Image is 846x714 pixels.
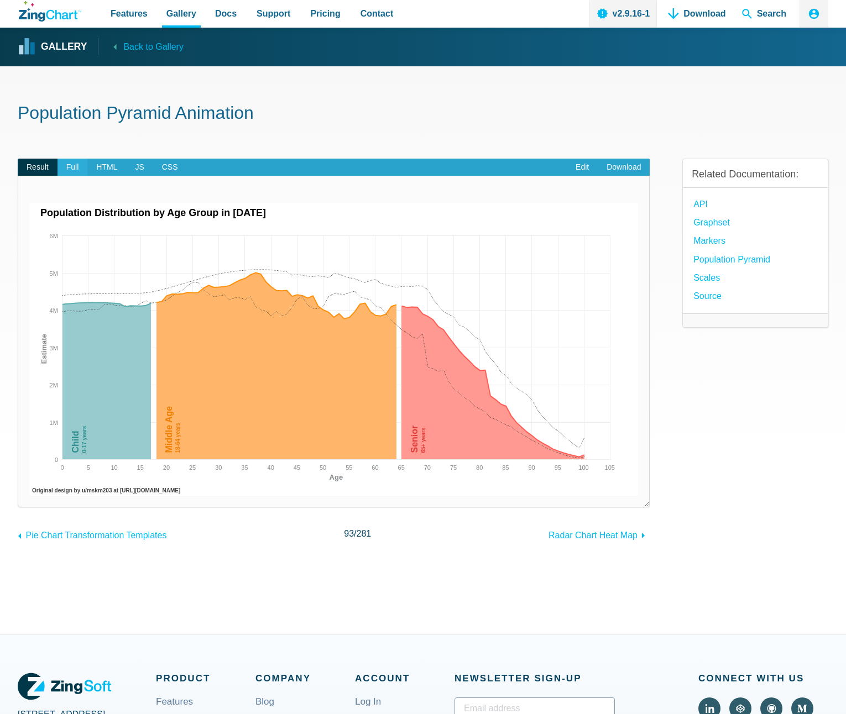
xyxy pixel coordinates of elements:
[567,159,598,176] a: Edit
[156,670,255,686] span: Product
[693,270,720,285] a: Scales
[693,252,770,267] a: Population Pyramid
[356,529,371,538] span: 281
[455,670,615,686] span: Newsletter Sign‑up
[361,6,394,21] span: Contact
[344,526,371,541] span: /
[698,670,828,686] span: Connect With Us
[153,159,187,176] span: CSS
[41,42,87,52] strong: Gallery
[123,39,183,54] span: Back to Gallery
[215,6,237,21] span: Docs
[257,6,290,21] span: Support
[166,6,196,21] span: Gallery
[693,215,730,230] a: Graphset
[693,288,722,303] a: source
[18,670,111,702] a: ZingSoft Logo. Click to visit the ZingSoft site (external).
[598,159,650,176] a: Download
[310,6,340,21] span: Pricing
[18,102,828,127] h1: Population Pyramid Animation
[355,670,455,686] span: Account
[255,670,355,686] span: Company
[58,159,88,176] span: Full
[87,159,126,176] span: HTML
[111,6,148,21] span: Features
[344,529,354,538] span: 93
[692,168,819,181] h3: Related Documentation:
[18,525,166,543] a: Pie Chart Transformation Templates
[19,1,81,22] a: ZingChart Logo. Click to return to the homepage
[549,531,638,540] span: Radar Chart Heat Map
[549,525,650,543] a: Radar Chart Heat Map
[25,531,166,540] span: Pie Chart Transformation Templates
[18,176,650,507] div: ​
[693,197,708,212] a: API
[18,159,58,176] span: Result
[98,38,183,54] a: Back to Gallery
[19,39,87,55] a: Gallery
[693,233,725,248] a: Markers
[126,159,153,176] span: JS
